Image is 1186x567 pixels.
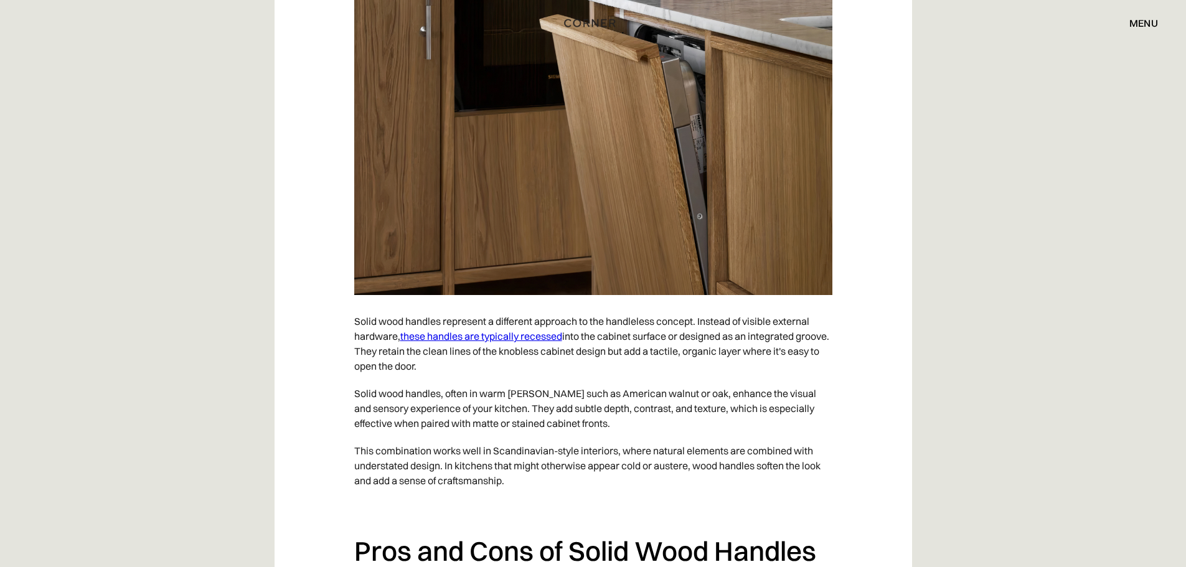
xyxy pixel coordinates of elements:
p: Solid wood handles, often in warm [PERSON_NAME] such as American walnut or oak, enhance the visua... [354,380,832,437]
p: This combination works well in Scandinavian-style interiors, where natural elements are combined ... [354,437,832,494]
p: Solid wood handles represent a different approach to the handleless concept. Instead of visible e... [354,307,832,380]
div: menu [1129,18,1158,28]
div: menu [1117,12,1158,34]
p: ‍ [354,494,832,522]
a: these handles are typically recessed [400,330,562,342]
a: home [550,15,636,31]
